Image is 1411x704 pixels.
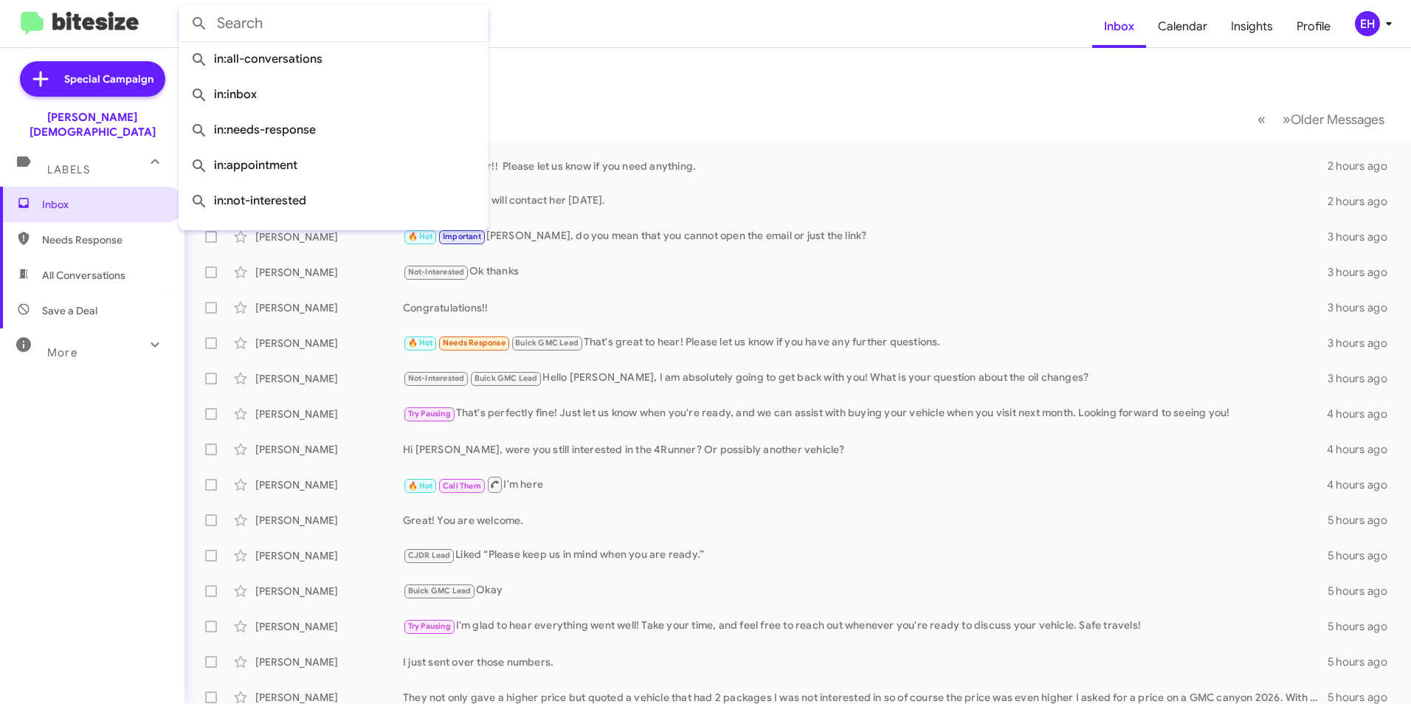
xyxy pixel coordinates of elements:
[403,442,1327,457] div: Hi [PERSON_NAME], were you still interested in the 4Runner? Or possibly another vehicle?
[408,586,472,596] span: Buick GMC Lead
[403,193,1328,210] div: I will contact her [DATE].
[403,618,1328,635] div: I'm glad to hear everything went well! Take your time, and feel free to reach out whenever you're...
[1328,619,1399,634] div: 5 hours ago
[1328,230,1399,244] div: 3 hours ago
[1258,110,1266,128] span: «
[255,477,403,492] div: [PERSON_NAME]
[255,584,403,598] div: [PERSON_NAME]
[1283,110,1291,128] span: »
[403,547,1328,564] div: Liked “Please keep us in mind when you are ready.”
[403,513,1328,528] div: Great! You are welcome.
[403,655,1328,669] div: I just sent over those numbers.
[190,183,477,218] span: in:not-interested
[1249,104,1393,134] nav: Page navigation example
[1342,11,1395,36] button: EH
[255,230,403,244] div: [PERSON_NAME]
[1328,300,1399,315] div: 3 hours ago
[403,405,1327,422] div: That's perfectly fine! Just let us know when you're ready, and we can assist with buying your veh...
[42,268,125,283] span: All Conversations
[403,475,1327,494] div: I'm here
[255,619,403,634] div: [PERSON_NAME]
[1219,5,1285,48] a: Insights
[443,232,481,241] span: Important
[1328,194,1399,209] div: 2 hours ago
[1285,5,1342,48] a: Profile
[1328,513,1399,528] div: 5 hours ago
[408,621,451,631] span: Try Pausing
[1328,655,1399,669] div: 5 hours ago
[20,61,165,97] a: Special Campaign
[408,232,433,241] span: 🔥 Hot
[42,197,168,212] span: Inbox
[1327,442,1399,457] div: 4 hours ago
[443,338,506,348] span: Needs Response
[1355,11,1380,36] div: EH
[1092,5,1146,48] a: Inbox
[1249,104,1274,134] button: Previous
[403,263,1328,280] div: Ok thanks
[1291,111,1384,128] span: Older Messages
[190,112,477,148] span: in:needs-response
[255,300,403,315] div: [PERSON_NAME]
[42,232,168,247] span: Needs Response
[1328,159,1399,173] div: 2 hours ago
[255,336,403,351] div: [PERSON_NAME]
[408,338,433,348] span: 🔥 Hot
[475,373,538,383] span: Buick GMC Lead
[1327,477,1399,492] div: 4 hours ago
[190,148,477,183] span: in:appointment
[255,371,403,386] div: [PERSON_NAME]
[1146,5,1219,48] a: Calendar
[255,655,403,669] div: [PERSON_NAME]
[408,267,465,277] span: Not-Interested
[403,300,1328,315] div: Congratulations!!
[408,481,433,491] span: 🔥 Hot
[64,72,153,86] span: Special Campaign
[403,582,1328,599] div: Okay
[403,370,1328,387] div: Hello [PERSON_NAME], I am absolutely going to get back with you! What is your question about the ...
[1274,104,1393,134] button: Next
[403,334,1328,351] div: That's great to hear! Please let us know if you have any further questions.
[255,442,403,457] div: [PERSON_NAME]
[190,218,477,254] span: in:sold-verified
[443,481,481,491] span: Call Them
[42,303,97,318] span: Save a Deal
[255,265,403,280] div: [PERSON_NAME]
[190,41,477,77] span: in:all-conversations
[515,338,579,348] span: Buick GMC Lead
[403,159,1328,173] div: Wonderful to hear!! Please let us know if you need anything.
[47,163,90,176] span: Labels
[1327,407,1399,421] div: 4 hours ago
[255,513,403,528] div: [PERSON_NAME]
[190,77,477,112] span: in:inbox
[403,228,1328,245] div: [PERSON_NAME], do you mean that you cannot open the email or just the link?
[179,6,489,41] input: Search
[408,551,451,560] span: CJDR Lead
[255,548,403,563] div: [PERSON_NAME]
[408,373,465,383] span: Not-Interested
[1328,336,1399,351] div: 3 hours ago
[255,407,403,421] div: [PERSON_NAME]
[1328,548,1399,563] div: 5 hours ago
[1328,584,1399,598] div: 5 hours ago
[47,346,77,359] span: More
[1328,265,1399,280] div: 3 hours ago
[408,409,451,418] span: Try Pausing
[1328,371,1399,386] div: 3 hours ago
